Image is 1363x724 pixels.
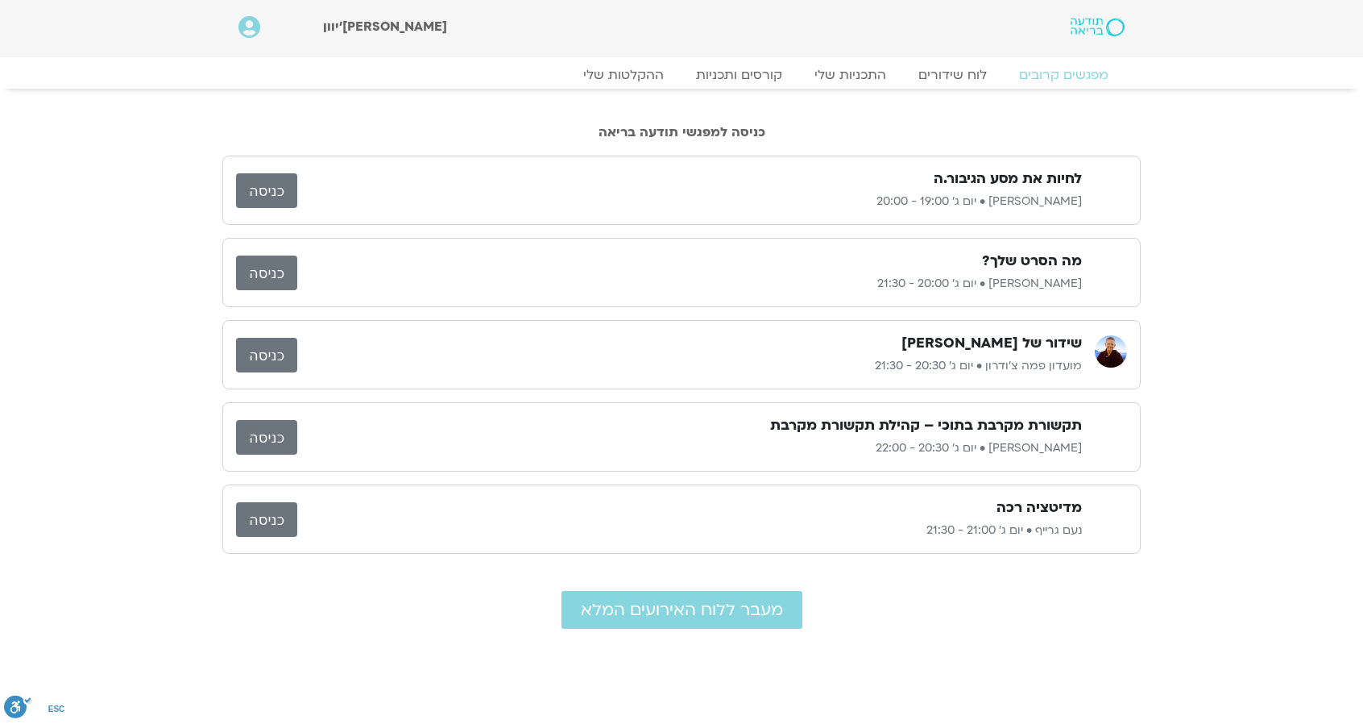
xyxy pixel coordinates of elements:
[297,274,1082,293] p: [PERSON_NAME] • יום ג׳ 20:00 - 21:30
[236,173,297,208] a: כניסה
[323,18,447,35] span: [PERSON_NAME]'יוון
[236,502,297,537] a: כניסה
[567,67,680,83] a: ההקלטות שלי
[236,338,297,372] a: כניסה
[1095,335,1127,368] img: מועדון פמה צ'ודרון
[1095,418,1127,450] img: ערן טייכר
[561,591,802,629] a: מעבר ללוח האירועים המלא
[982,252,1082,271] h3: מה הסרט שלך?
[222,125,1141,139] h2: כניסה למפגשי תודעה בריאה
[901,334,1082,353] h3: שידור של [PERSON_NAME]
[1095,500,1127,532] img: נעם גרייף
[1003,67,1125,83] a: מפגשים קרובים
[581,601,783,619] span: מעבר ללוח האירועים המלא
[798,67,902,83] a: התכניות שלי
[996,498,1082,518] h3: מדיטציה רכה
[297,192,1082,211] p: [PERSON_NAME] • יום ג׳ 19:00 - 20:00
[1095,253,1127,285] img: ג'יוואן ארי בוסתן
[297,439,1082,458] p: [PERSON_NAME] • יום ג׳ 20:30 - 22:00
[770,416,1082,435] h3: תקשורת מקרבת בתוכי – קהילת תקשורת מקרבת
[902,67,1003,83] a: לוח שידורים
[1095,171,1127,203] img: תמר לינצבסקי
[297,356,1082,376] p: מועדון פמה צ'ודרון • יום ג׳ 20:30 - 21:30
[297,521,1082,540] p: נעם גרייף • יום ג׳ 21:00 - 21:30
[236,420,297,455] a: כניסה
[680,67,798,83] a: קורסים ותכניות
[934,169,1082,189] h3: לחיות את מסע הגיבור.ה
[236,256,297,290] a: כניסה
[238,67,1125,83] nav: Menu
